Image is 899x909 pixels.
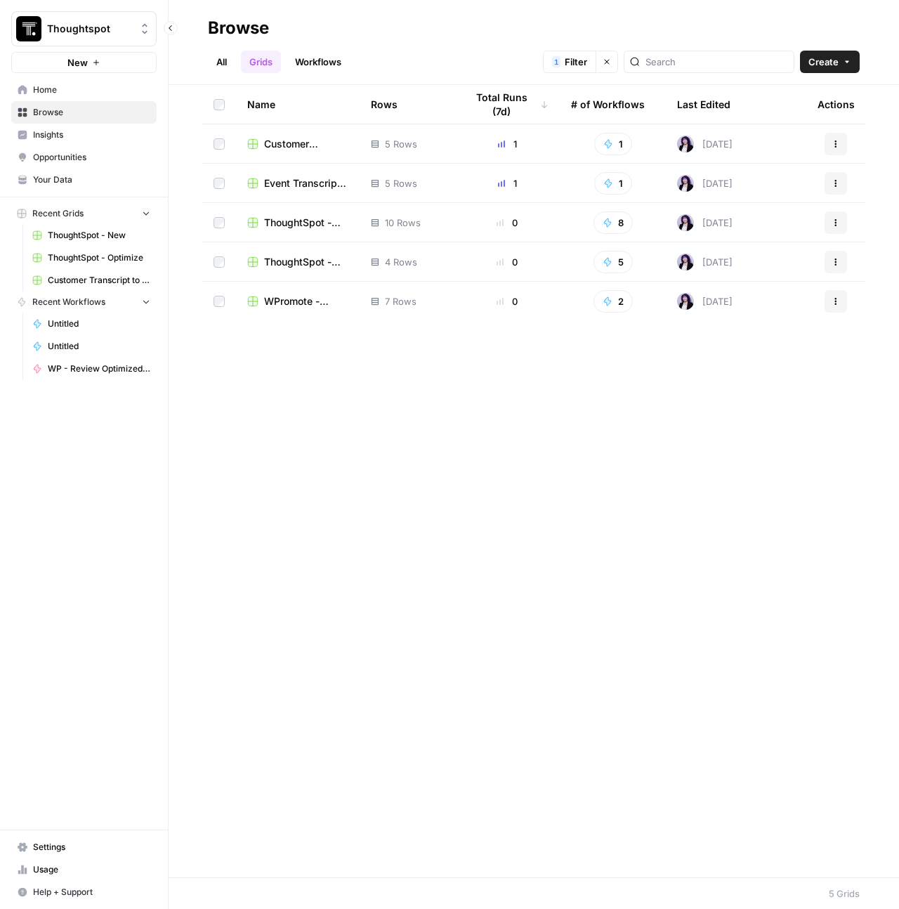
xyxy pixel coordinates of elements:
[11,836,157,858] a: Settings
[11,203,157,224] button: Recent Grids
[677,214,694,231] img: tzasfqpy46zz9dbmxk44r2ls5vap
[593,251,633,273] button: 5
[385,216,421,230] span: 10 Rows
[677,136,733,152] div: [DATE]
[818,85,855,124] div: Actions
[11,11,157,46] button: Workspace: Thoughtspot
[677,136,694,152] img: tzasfqpy46zz9dbmxk44r2ls5vap
[16,16,41,41] img: Thoughtspot Logo
[594,133,632,155] button: 1
[677,175,694,192] img: tzasfqpy46zz9dbmxk44r2ls5vap
[33,863,150,876] span: Usage
[26,269,157,292] a: Customer Transcript to Case Study
[247,216,348,230] a: ThoughtSpot - New
[571,85,645,124] div: # of Workflows
[26,224,157,247] a: ThoughtSpot - New
[264,255,348,269] span: ThoughtSpot - Optimize
[47,22,132,36] span: Thoughtspot
[594,172,632,195] button: 1
[800,51,860,73] button: Create
[287,51,350,73] a: Workflows
[264,176,348,190] span: Event Transcript to Blog
[677,214,733,231] div: [DATE]
[32,296,105,308] span: Recent Workflows
[26,247,157,269] a: ThoughtSpot - Optimize
[677,293,694,310] img: tzasfqpy46zz9dbmxk44r2ls5vap
[33,84,150,96] span: Home
[11,146,157,169] a: Opportunities
[466,85,549,124] div: Total Runs (7d)
[11,79,157,101] a: Home
[677,254,694,270] img: tzasfqpy46zz9dbmxk44r2ls5vap
[677,293,733,310] div: [DATE]
[11,169,157,191] a: Your Data
[385,176,417,190] span: 5 Rows
[26,335,157,358] a: Untitled
[247,294,348,308] a: WPromote - Optimize
[33,886,150,898] span: Help + Support
[247,176,348,190] a: Event Transcript to Blog
[371,85,398,124] div: Rows
[466,137,549,151] div: 1
[48,318,150,330] span: Untitled
[11,858,157,881] a: Usage
[48,340,150,353] span: Untitled
[385,255,417,269] span: 4 Rows
[33,174,150,186] span: Your Data
[48,251,150,264] span: ThoughtSpot - Optimize
[385,294,416,308] span: 7 Rows
[264,137,348,151] span: Customer Transcript to Case Study
[11,124,157,146] a: Insights
[808,55,839,69] span: Create
[33,106,150,119] span: Browse
[554,56,558,67] span: 1
[466,294,549,308] div: 0
[677,85,730,124] div: Last Edited
[466,176,549,190] div: 1
[26,358,157,380] a: WP - Review Optimized Article
[247,85,348,124] div: Name
[241,51,281,73] a: Grids
[67,55,88,70] span: New
[208,17,269,39] div: Browse
[32,207,84,220] span: Recent Grids
[677,175,733,192] div: [DATE]
[593,290,633,313] button: 2
[264,216,348,230] span: ThoughtSpot - New
[565,55,587,69] span: Filter
[466,216,549,230] div: 0
[552,56,560,67] div: 1
[247,255,348,269] a: ThoughtSpot - Optimize
[33,151,150,164] span: Opportunities
[593,211,633,234] button: 8
[466,255,549,269] div: 0
[264,294,348,308] span: WPromote - Optimize
[543,51,596,73] button: 1Filter
[48,362,150,375] span: WP - Review Optimized Article
[26,313,157,335] a: Untitled
[11,881,157,903] button: Help + Support
[48,274,150,287] span: Customer Transcript to Case Study
[11,292,157,313] button: Recent Workflows
[33,129,150,141] span: Insights
[48,229,150,242] span: ThoughtSpot - New
[247,137,348,151] a: Customer Transcript to Case Study
[208,51,235,73] a: All
[677,254,733,270] div: [DATE]
[829,887,860,901] div: 5 Grids
[11,101,157,124] a: Browse
[33,841,150,854] span: Settings
[11,52,157,73] button: New
[645,55,788,69] input: Search
[385,137,417,151] span: 5 Rows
